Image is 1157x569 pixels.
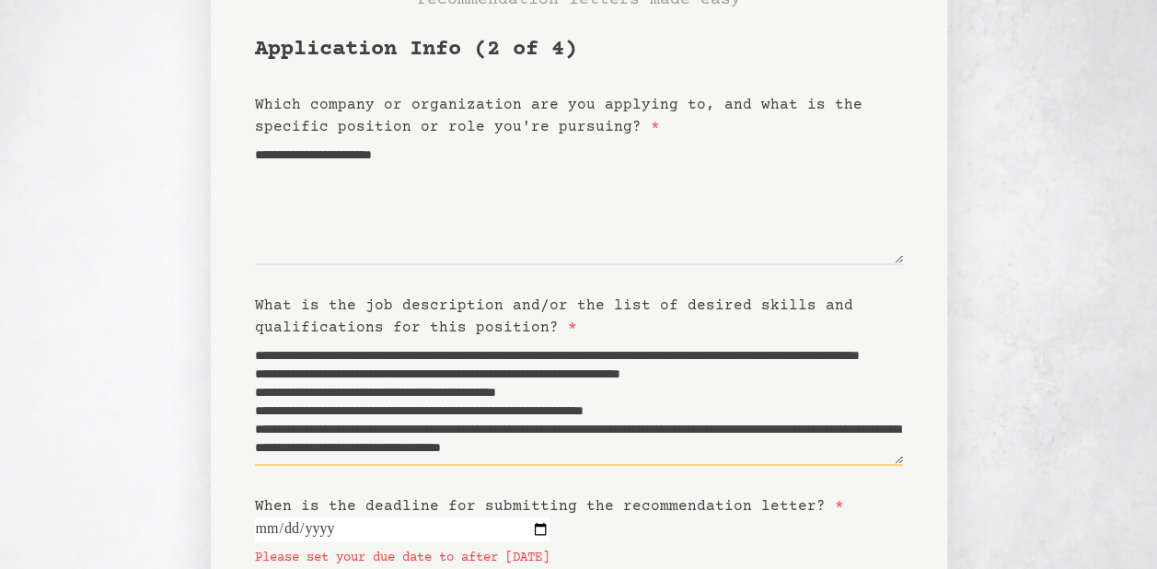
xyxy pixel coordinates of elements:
label: What is the job description and/or the list of desired skills and qualifications for this position? [255,297,853,336]
label: Which company or organization are you applying to, and what is the specific position or role you'... [255,97,862,135]
h1: Application Info (2 of 4) [255,35,903,64]
span: Please set your due date to after [DATE] [255,549,550,567]
label: When is the deadline for submitting the recommendation letter? [255,498,844,515]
